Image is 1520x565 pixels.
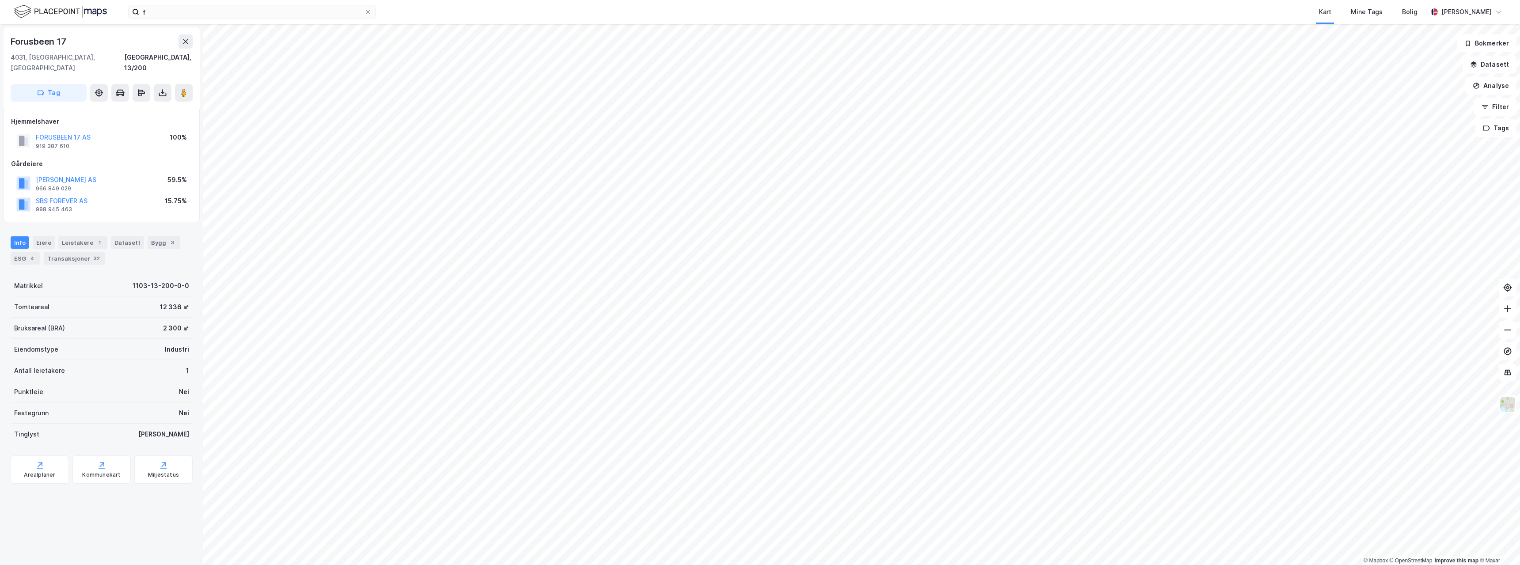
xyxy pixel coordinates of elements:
div: Eiere [33,236,55,249]
div: Forusbeen 17 [11,34,68,49]
button: Tags [1475,119,1516,137]
div: 3 [168,238,177,247]
div: [GEOGRAPHIC_DATA], 13/200 [124,52,193,73]
div: Bruksareal (BRA) [14,323,65,334]
button: Analyse [1465,77,1516,95]
div: 4 [28,254,37,263]
div: 59.5% [167,174,187,185]
div: Gårdeiere [11,159,192,169]
div: Industri [165,344,189,355]
button: Tag [11,84,87,102]
a: Improve this map [1435,557,1478,564]
div: Eiendomstype [14,344,58,355]
input: Søk på adresse, matrikkel, gårdeiere, leietakere eller personer [139,5,365,19]
img: logo.f888ab2527a4732fd821a326f86c7f29.svg [14,4,107,19]
div: 100% [170,132,187,143]
iframe: Chat Widget [1476,523,1520,565]
div: 4031, [GEOGRAPHIC_DATA], [GEOGRAPHIC_DATA] [11,52,124,73]
div: 15.75% [165,196,187,206]
div: [PERSON_NAME] [1441,7,1492,17]
div: Antall leietakere [14,365,65,376]
div: Info [11,236,29,249]
div: Datasett [111,236,144,249]
div: 1103-13-200-0-0 [133,281,189,291]
div: Bolig [1402,7,1417,17]
div: Festegrunn [14,408,49,418]
a: Mapbox [1364,557,1388,564]
div: Miljøstatus [148,471,179,478]
div: Punktleie [14,387,43,397]
div: Kommunekart [82,471,121,478]
div: 1 [95,238,104,247]
div: Tinglyst [14,429,39,440]
div: 2 300 ㎡ [163,323,189,334]
img: Z [1499,396,1516,413]
button: Datasett [1463,56,1516,73]
div: Mine Tags [1351,7,1383,17]
button: Bokmerker [1457,34,1516,52]
div: Hjemmelshaver [11,116,192,127]
div: Bygg [148,236,180,249]
div: Nei [179,387,189,397]
div: ESG [11,252,40,265]
div: 12 336 ㎡ [160,302,189,312]
div: 919 387 610 [36,143,69,150]
div: 988 945 463 [36,206,72,213]
button: Filter [1474,98,1516,116]
div: Kart [1319,7,1331,17]
div: [PERSON_NAME] [138,429,189,440]
div: Nei [179,408,189,418]
div: Arealplaner [24,471,55,478]
div: 1 [186,365,189,376]
div: Tomteareal [14,302,49,312]
div: Matrikkel [14,281,43,291]
div: 32 [92,254,102,263]
div: Leietakere [58,236,107,249]
div: Transaksjoner [44,252,105,265]
a: OpenStreetMap [1390,557,1433,564]
div: 966 849 029 [36,185,71,192]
